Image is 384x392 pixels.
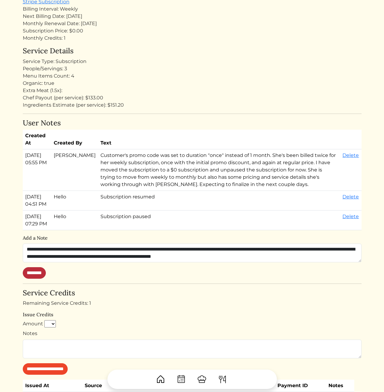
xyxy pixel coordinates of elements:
[23,211,51,230] td: [DATE] 07:29 PM
[23,27,362,35] div: Subscription Price: $0.00
[51,191,98,211] td: Hello
[23,289,362,297] h4: Service Credits
[23,235,362,241] h6: Add a Note
[23,119,362,128] h4: User Notes
[23,149,51,191] td: [DATE] 05:55 PM
[197,374,207,384] img: ChefHat-a374fb509e4f37eb0702ca99f5f64f3b6956810f32a249b33092029f8484b388.svg
[98,211,340,230] td: Subscription paused
[23,5,362,13] div: Billing Interval: Weekly
[23,300,362,307] div: Remaining Service Credits: 1
[23,35,362,42] div: Monthly Credits: 1
[23,72,362,80] div: Menu Items Count: 4
[23,13,362,20] div: Next Billing Date: [DATE]
[23,312,362,317] h6: Issue Credits
[98,130,340,149] th: Text
[23,58,362,65] div: Service Type: Subscription
[176,374,186,384] img: CalendarDots-5bcf9d9080389f2a281d69619e1c85352834be518fbc73d9501aef674afc0d57.svg
[98,191,340,211] td: Subscription resumed
[342,194,359,200] a: Delete
[218,374,227,384] img: ForkKnife-55491504ffdb50bab0c1e09e7649658475375261d09fd45db06cec23bce548bf.svg
[23,101,362,109] div: Ingredients Estimate (per service): $151.20
[23,20,362,27] div: Monthly Renewal Date: [DATE]
[51,149,98,191] td: [PERSON_NAME]
[23,47,362,55] h4: Service Details
[51,211,98,230] td: Hello
[342,152,359,158] a: Delete
[23,320,43,327] label: Amount
[342,214,359,219] a: Delete
[23,191,51,211] td: [DATE] 04:51 PM
[156,374,165,384] img: House-9bf13187bcbb5817f509fe5e7408150f90897510c4275e13d0d5fca38e0b5951.svg
[23,80,362,87] div: Organic: true
[98,149,340,191] td: Customer's promo code was set to duration "once" instead of 1 month. She's been billed twice for ...
[23,330,37,337] label: Notes
[23,87,362,94] div: Extra Meat (1.5x):
[23,65,362,72] div: People/Servings: 3
[23,130,51,149] th: Created At
[51,130,98,149] th: Created By
[23,94,362,101] div: Chef Payout (per service): $133.00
